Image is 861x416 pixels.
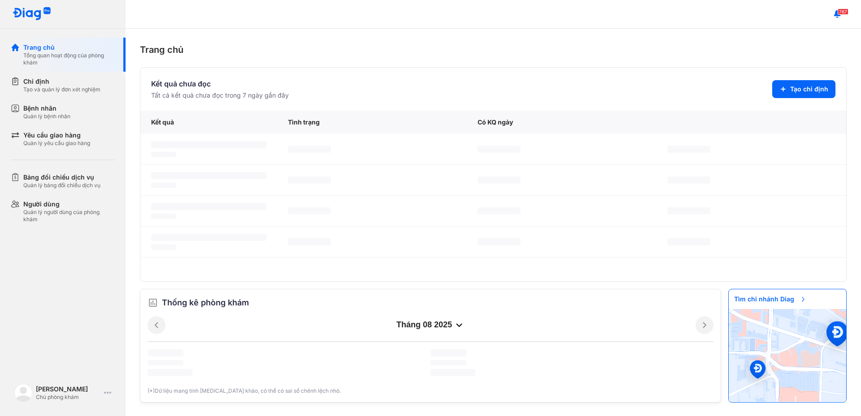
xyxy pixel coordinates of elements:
span: ‌ [288,238,331,245]
span: ‌ [151,183,176,188]
div: Bảng đối chiếu dịch vụ [23,173,100,182]
div: Chủ phòng khám [36,394,100,401]
div: Quản lý bảng đối chiếu dịch vụ [23,182,100,189]
span: ‌ [148,369,192,376]
div: Người dùng [23,200,115,209]
div: Quản lý người dùng của phòng khám [23,209,115,223]
div: Kết quả [140,111,277,134]
img: logo [14,384,32,402]
div: Tổng quan hoạt động của phòng khám [23,52,115,66]
span: ‌ [478,207,521,214]
span: Tìm chi nhánh Diag [729,289,812,309]
span: ‌ [151,244,176,250]
span: ‌ [667,146,710,153]
div: Chỉ định [23,77,100,86]
span: ‌ [667,238,710,245]
span: ‌ [151,203,266,210]
button: Tạo chỉ định [772,80,835,98]
span: ‌ [288,176,331,184]
span: ‌ [478,238,521,245]
span: ‌ [478,176,521,184]
span: ‌ [151,141,266,148]
div: (*)Dữ liệu mang tính [MEDICAL_DATA] khảo, có thể có sai số chênh lệch nhỏ. [148,387,713,395]
span: ‌ [151,214,176,219]
span: ‌ [151,234,266,241]
span: ‌ [430,360,466,365]
span: ‌ [151,172,266,179]
span: ‌ [288,146,331,153]
div: [PERSON_NAME] [36,385,100,394]
div: Bệnh nhân [23,104,70,113]
div: Trang chủ [23,43,115,52]
div: Quản lý yêu cầu giao hàng [23,140,90,147]
span: ‌ [151,152,176,157]
span: ‌ [430,349,466,356]
div: Trang chủ [140,43,847,56]
div: Tình trạng [277,111,467,134]
div: Có KQ ngày [467,111,657,134]
span: ‌ [667,207,710,214]
span: ‌ [478,146,521,153]
span: ‌ [148,349,183,356]
span: Thống kê phòng khám [162,296,249,309]
div: Yêu cầu giao hàng [23,131,90,140]
img: order.5a6da16c.svg [148,297,158,308]
div: Quản lý bệnh nhân [23,113,70,120]
span: ‌ [667,176,710,184]
span: ‌ [430,369,475,376]
span: ‌ [288,207,331,214]
div: Tất cả kết quả chưa đọc trong 7 ngày gần đây [151,91,289,100]
div: Tạo và quản lý đơn xét nghiệm [23,86,100,93]
span: ‌ [148,360,183,365]
div: Kết quả chưa đọc [151,78,289,89]
span: Tạo chỉ định [790,85,828,94]
img: logo [13,7,51,21]
div: tháng 08 2025 [165,320,696,330]
span: 767 [838,9,848,15]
